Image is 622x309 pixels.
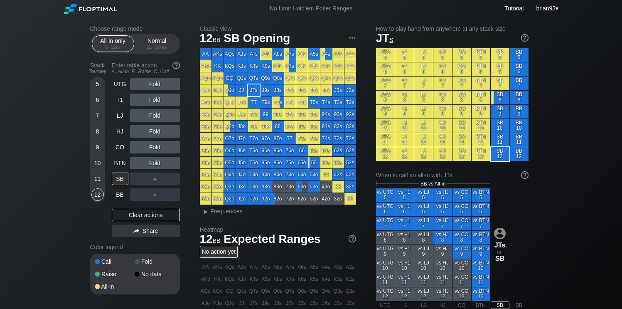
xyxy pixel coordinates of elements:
[272,169,284,180] div: 84o
[414,62,433,76] div: LJ 6
[376,91,395,104] div: UTG 8
[236,193,248,205] div: J2o
[200,72,211,84] div: AQo
[320,145,332,156] div: 64s
[510,77,529,90] div: BB 7
[452,91,471,104] div: CO 8
[344,121,356,132] div: 82s
[248,133,260,144] div: T7o
[64,4,117,14] img: Floptimal logo
[199,32,222,46] span: 12
[491,62,509,76] div: SB 6
[224,48,236,60] div: AQs
[284,121,296,132] div: 87s
[272,121,284,132] div: 88
[452,105,471,119] div: CO 9
[260,157,272,168] div: 95o
[200,145,211,156] div: A6o
[376,188,395,202] div: vs UTG 5
[491,91,509,104] div: SB 8
[332,169,344,180] div: 43s
[510,62,529,76] div: BB 6
[248,84,260,96] div: JTs
[284,48,296,60] div: A7s
[332,48,344,60] div: A3s
[395,77,414,90] div: +1 7
[510,91,529,104] div: BB 8
[284,60,296,72] div: K7s
[95,259,135,265] div: Call
[414,105,433,119] div: LJ 9
[472,77,490,90] div: BTN 7
[212,84,224,96] div: KJo
[472,48,490,62] div: BTN 5
[510,48,529,62] div: BB 5
[296,193,308,205] div: 62o
[116,44,121,50] span: bb
[344,133,356,144] div: 72s
[248,96,260,108] div: TT
[260,48,272,60] div: A9s
[212,193,224,205] div: K2o
[389,35,393,44] span: s
[212,48,224,60] div: AKs
[224,84,236,96] div: QJo
[91,125,104,138] div: 8
[200,48,211,60] div: AA
[433,133,452,147] div: HJ 11
[248,169,260,180] div: T4o
[308,60,320,72] div: K5s
[296,181,308,193] div: 63o
[95,284,135,289] div: All-in
[272,145,284,156] div: 86o
[260,96,272,108] div: T9s
[452,119,471,133] div: CO 10
[212,96,224,108] div: KTo
[376,48,395,62] div: UTG 5
[344,193,356,205] div: 22
[534,4,559,13] div: ▾
[414,147,433,161] div: LJ 12
[472,105,490,119] div: BTN 9
[224,72,236,84] div: QQ
[212,145,224,156] div: K6o
[248,109,260,120] div: T9o
[112,94,128,106] div: +1
[260,121,272,132] div: 98o
[296,96,308,108] div: T6s
[112,125,128,138] div: HJ
[332,72,344,84] div: Q3s
[112,188,128,201] div: BB
[320,157,332,168] div: 54s
[248,48,260,60] div: ATs
[308,181,320,193] div: 53o
[452,62,471,76] div: CO 6
[472,133,490,147] div: BTN 11
[272,96,284,108] div: T8s
[504,5,524,12] a: Tutorial
[284,72,296,84] div: Q7s
[510,105,529,119] div: BB 9
[284,193,296,205] div: 72o
[248,181,260,193] div: T3o
[130,188,180,201] div: ＋
[212,169,224,180] div: K4o
[200,25,356,32] h2: Classic view
[510,133,529,147] div: BB 11
[284,157,296,168] div: 75o
[395,48,414,62] div: +1 5
[344,96,356,108] div: T2s
[395,147,414,161] div: +1 12
[224,109,236,120] div: Q9o
[452,188,471,202] div: vs CO 5
[348,33,357,42] img: ellipsis.fd386fe8.svg
[320,133,332,144] div: 74s
[395,188,414,202] div: vs +1 5
[91,157,104,169] div: 10
[308,145,320,156] div: 65s
[91,78,104,90] div: 5
[140,44,175,50] div: 12 – 100
[91,173,104,185] div: 11
[510,147,529,161] div: BB 12
[491,48,509,62] div: SB 5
